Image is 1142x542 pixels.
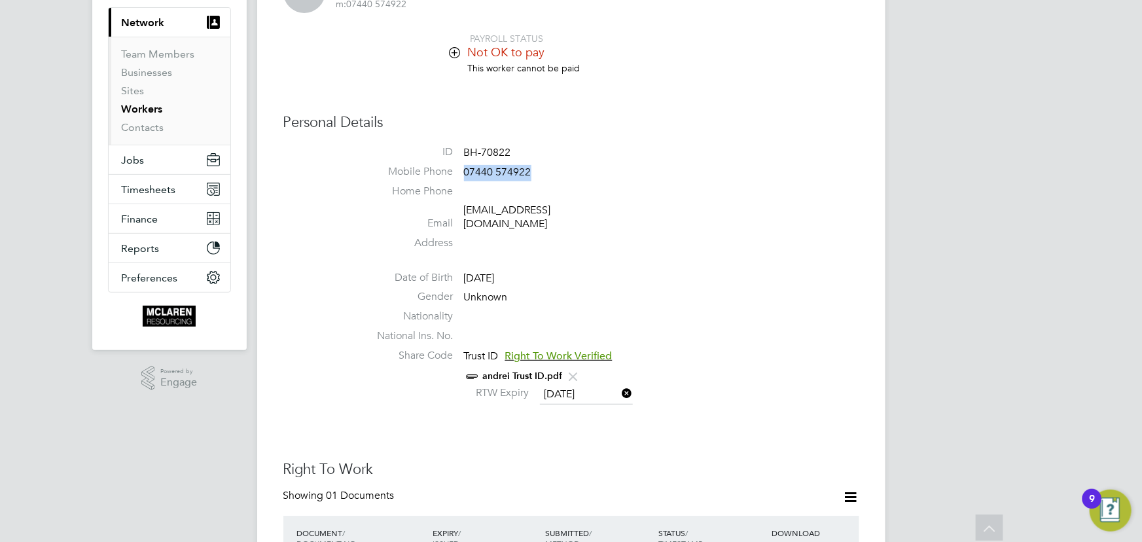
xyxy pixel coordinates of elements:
[109,263,230,292] button: Preferences
[1090,490,1132,532] button: Open Resource Center, 9 new notifications
[464,350,499,363] span: Trust ID
[464,386,529,400] label: RTW Expiry
[122,183,176,196] span: Timesheets
[362,329,454,343] label: National Ins. No.
[122,84,145,97] a: Sites
[471,33,544,45] span: PAYROLL STATUS
[540,385,633,405] input: Select one
[505,350,613,363] span: Right To Work Verified
[109,145,230,174] button: Jobs
[160,366,197,377] span: Powered by
[122,103,163,115] a: Workers
[362,145,454,159] label: ID
[122,154,145,166] span: Jobs
[109,175,230,204] button: Timesheets
[468,62,580,74] span: This worker cannot be paid
[362,185,454,198] label: Home Phone
[362,271,454,285] label: Date of Birth
[109,234,230,262] button: Reports
[464,166,531,179] span: 07440 574922
[464,204,551,230] a: [EMAIL_ADDRESS][DOMAIN_NAME]
[464,146,511,159] span: BH-70822
[327,489,395,502] span: 01 Documents
[109,37,230,145] div: Network
[362,349,454,363] label: Share Code
[362,310,454,323] label: Nationality
[122,48,195,60] a: Team Members
[122,213,158,225] span: Finance
[122,66,173,79] a: Businesses
[283,489,397,503] div: Showing
[122,16,165,29] span: Network
[283,113,859,132] h3: Personal Details
[464,272,495,285] span: [DATE]
[685,528,688,538] span: /
[109,8,230,37] button: Network
[143,306,196,327] img: mclaren-logo-retina.png
[1089,499,1095,516] div: 9
[590,528,592,538] span: /
[108,306,231,327] a: Go to home page
[343,528,346,538] span: /
[458,528,461,538] span: /
[362,217,454,230] label: Email
[122,272,178,284] span: Preferences
[464,291,508,304] span: Unknown
[160,377,197,388] span: Engage
[362,290,454,304] label: Gender
[109,204,230,233] button: Finance
[362,165,454,179] label: Mobile Phone
[283,460,859,479] h3: Right To Work
[483,370,563,382] a: andrei Trust ID.pdf
[141,366,197,391] a: Powered byEngage
[362,236,454,250] label: Address
[468,45,545,60] span: Not OK to pay
[122,242,160,255] span: Reports
[122,121,164,134] a: Contacts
